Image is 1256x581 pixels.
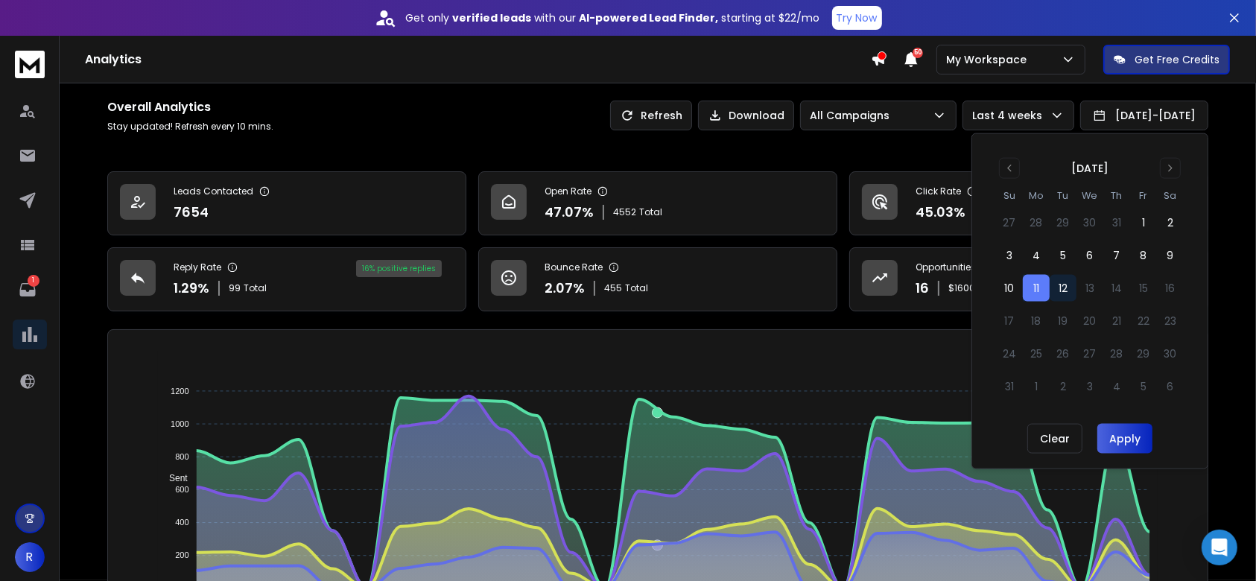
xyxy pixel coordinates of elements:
[478,171,837,235] a: Open Rate47.07%4552Total
[849,171,1208,235] a: Click Rate45.03%4355Total
[610,101,692,130] button: Refresh
[1023,242,1050,269] button: 4
[996,275,1023,302] button: 10
[244,282,267,294] span: Total
[13,275,42,305] a: 1
[1103,209,1130,236] button: 31
[545,185,591,197] p: Open Rate
[176,485,189,494] tspan: 600
[1157,188,1184,203] th: Saturday
[996,242,1023,269] button: 3
[1050,275,1076,302] button: 12
[580,10,719,25] strong: AI-powered Lead Finder,
[1097,424,1152,454] button: Apply
[916,202,965,223] p: 45.03 %
[1076,188,1103,203] th: Wednesday
[625,282,648,294] span: Total
[107,171,466,235] a: Leads Contacted7654
[174,261,221,273] p: Reply Rate
[641,108,682,123] p: Refresh
[1130,209,1157,236] button: 1
[171,419,188,428] tspan: 1000
[1160,158,1181,179] button: Go to next month
[174,278,209,299] p: 1.29 %
[176,551,189,560] tspan: 200
[28,275,39,287] p: 1
[478,247,837,311] a: Bounce Rate2.07%455Total
[913,48,923,58] span: 50
[85,51,871,69] h1: Analytics
[545,202,594,223] p: 47.07 %
[604,282,622,294] span: 455
[832,6,882,30] button: Try Now
[1157,242,1184,269] button: 9
[1157,209,1184,236] button: 2
[174,202,209,223] p: 7654
[1027,424,1082,454] button: Clear
[1076,209,1103,236] button: 30
[107,98,273,116] h1: Overall Analytics
[171,387,188,396] tspan: 1200
[15,542,45,572] button: R
[810,108,895,123] p: All Campaigns
[613,206,636,218] span: 4552
[545,278,585,299] p: 2.07 %
[229,282,241,294] span: 99
[639,206,662,218] span: Total
[15,51,45,78] img: logo
[698,101,794,130] button: Download
[453,10,532,25] strong: verified leads
[916,278,929,299] p: 16
[1023,209,1050,236] button: 28
[1023,188,1050,203] th: Monday
[174,185,253,197] p: Leads Contacted
[158,473,188,483] span: Sent
[1050,188,1076,203] th: Tuesday
[972,108,1048,123] p: Last 4 weeks
[946,52,1033,67] p: My Workspace
[1023,275,1050,302] button: 11
[1103,188,1130,203] th: Thursday
[176,518,189,527] tspan: 400
[356,260,442,277] div: 16 % positive replies
[107,247,466,311] a: Reply Rate1.29%99Total16% positive replies
[849,247,1208,311] a: Opportunities16$1600
[176,452,189,461] tspan: 800
[1050,209,1076,236] button: 29
[107,121,273,133] p: Stay updated! Refresh every 10 mins.
[948,282,975,294] p: $ 1600
[1076,242,1103,269] button: 6
[837,10,878,25] p: Try Now
[1130,188,1157,203] th: Friday
[999,158,1020,179] button: Go to previous month
[406,10,820,25] p: Get only with our starting at $22/mo
[1135,52,1219,67] p: Get Free Credits
[1103,242,1130,269] button: 7
[1080,101,1208,130] button: [DATE]-[DATE]
[1202,530,1237,565] div: Open Intercom Messenger
[916,261,976,273] p: Opportunities
[1130,242,1157,269] button: 8
[1103,45,1230,74] button: Get Free Credits
[1050,242,1076,269] button: 5
[1071,161,1108,176] div: [DATE]
[996,188,1023,203] th: Sunday
[545,261,603,273] p: Bounce Rate
[729,108,784,123] p: Download
[996,209,1023,236] button: 27
[916,185,961,197] p: Click Rate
